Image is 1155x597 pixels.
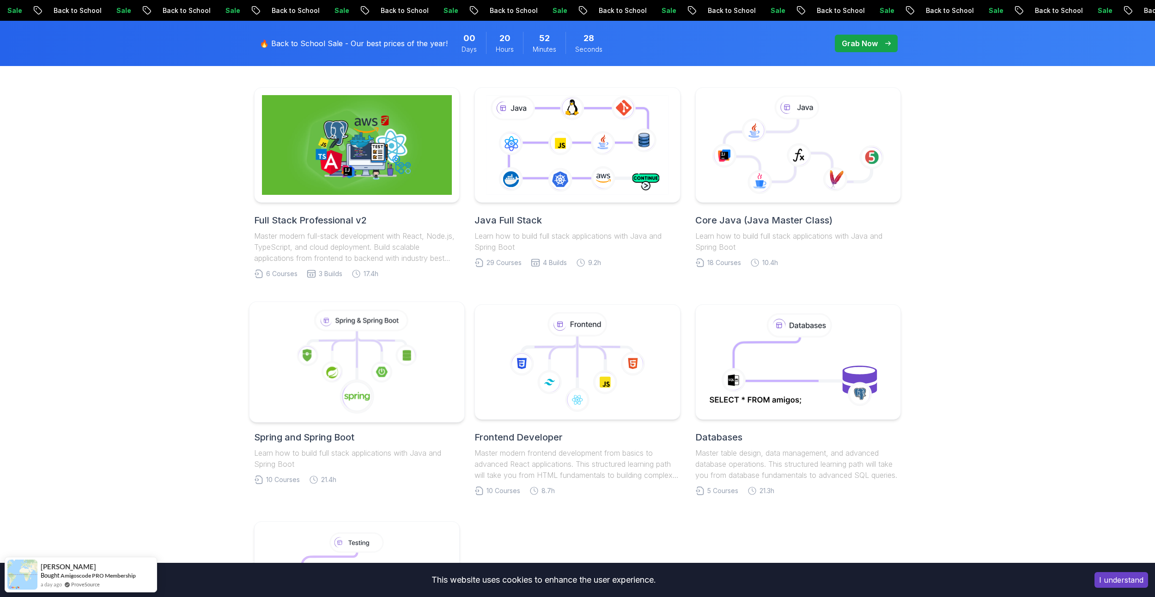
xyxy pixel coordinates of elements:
[1068,6,1131,15] p: Back to School
[842,38,878,49] p: Grab Now
[533,45,556,54] span: Minutes
[7,560,37,590] img: provesource social proof notification image
[150,6,179,15] p: Sale
[741,6,804,15] p: Back to School
[486,486,520,495] span: 10 Courses
[474,230,680,253] p: Learn how to build full stack applications with Java and Spring Boot
[305,6,368,15] p: Back to School
[254,214,460,227] h2: Full Stack Professional v2
[474,87,680,267] a: Java Full StackLearn how to build full stack applications with Java and Spring Boot29 Courses4 Bu...
[41,563,96,571] span: [PERSON_NAME]
[762,258,778,267] span: 10.4h
[850,6,913,15] p: Back to School
[586,6,615,15] p: Sale
[707,258,741,267] span: 18 Courses
[254,431,460,444] h2: Spring and Spring Boot
[463,32,475,45] span: 0 Days
[41,6,70,15] p: Sale
[254,87,460,278] a: Full Stack Professional v2Full Stack Professional v2Master modern full-stack development with Rea...
[695,447,901,481] p: Master table design, data management, and advanced database operations. This structured learning ...
[695,431,901,444] h2: Databases
[474,447,680,481] p: Master modern frontend development from basics to advanced React applications. This structured le...
[41,580,62,588] span: a day ago
[254,230,460,264] p: Master modern full-stack development with React, Node.js, TypeScript, and cloud deployment. Build...
[588,258,601,267] span: 9.2h
[259,6,288,15] p: Sale
[71,580,100,588] a: ProveSource
[319,269,342,278] span: 3 Builds
[368,6,397,15] p: Sale
[575,45,602,54] span: Seconds
[707,486,738,495] span: 5 Courses
[584,32,594,45] span: 28 Seconds
[61,572,136,579] a: Amigoscode PRO Membership
[632,6,695,15] p: Back to School
[474,431,680,444] h2: Frontend Developer
[523,6,586,15] p: Back to School
[262,95,452,195] img: Full Stack Professional v2
[254,304,460,484] a: Spring and Spring BootLearn how to build full stack applications with Java and Spring Boot10 Cour...
[7,570,1081,590] div: This website uses cookies to enhance the user experience.
[539,32,550,45] span: 52 Minutes
[260,38,448,49] p: 🔥 Back to School Sale - Our best prices of the year!
[474,214,680,227] h2: Java Full Stack
[804,6,833,15] p: Sale
[541,486,555,495] span: 8.7h
[695,230,901,253] p: Learn how to build full stack applications with Java and Spring Boot
[913,6,942,15] p: Sale
[496,45,514,54] span: Hours
[695,6,724,15] p: Sale
[959,6,1022,15] p: Back to School
[1022,6,1052,15] p: Sale
[499,32,511,45] span: 20 Hours
[695,87,901,267] a: Core Java (Java Master Class)Learn how to build full stack applications with Java and Spring Boot...
[254,447,460,470] p: Learn how to build full stack applications with Java and Spring Boot
[364,269,378,278] span: 17.4h
[760,486,774,495] span: 21.3h
[474,304,680,495] a: Frontend DeveloperMaster modern frontend development from basics to advanced React applications. ...
[462,45,477,54] span: Days
[266,475,300,484] span: 10 Courses
[266,269,298,278] span: 6 Courses
[477,6,506,15] p: Sale
[1094,572,1148,588] button: Accept cookies
[486,258,522,267] span: 29 Courses
[196,6,259,15] p: Back to School
[87,6,150,15] p: Back to School
[695,214,901,227] h2: Core Java (Java Master Class)
[543,258,567,267] span: 4 Builds
[41,572,60,579] span: Bought
[695,304,901,495] a: DatabasesMaster table design, data management, and advanced database operations. This structured ...
[321,475,336,484] span: 21.4h
[414,6,477,15] p: Back to School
